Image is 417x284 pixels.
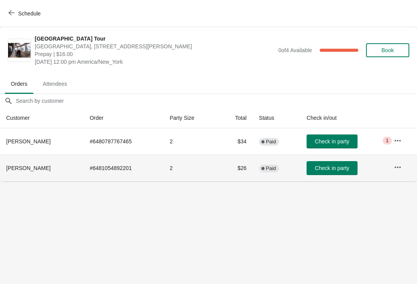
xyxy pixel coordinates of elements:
[266,139,276,145] span: Paid
[315,138,349,145] span: Check in party
[15,94,417,108] input: Search by customer
[278,47,312,53] span: 0 of 4 Available
[35,43,275,50] span: [GEOGRAPHIC_DATA], [STREET_ADDRESS][PERSON_NAME]
[381,47,394,53] span: Book
[266,165,276,172] span: Paid
[163,155,218,181] td: 2
[18,10,41,17] span: Schedule
[6,165,51,171] span: [PERSON_NAME]
[37,77,73,91] span: Attendees
[218,108,253,128] th: Total
[35,50,275,58] span: Prepay | $16.00
[253,108,300,128] th: Status
[300,108,388,128] th: Check in/out
[218,155,253,181] td: $26
[386,138,388,144] span: 1
[83,128,163,155] td: # 6480787767465
[163,128,218,155] td: 2
[35,58,275,66] span: [DATE] 12:00 pm America/New_York
[6,138,51,145] span: [PERSON_NAME]
[83,108,163,128] th: Order
[35,35,275,43] span: [GEOGRAPHIC_DATA] Tour
[366,43,409,57] button: Book
[307,161,358,175] button: Check in party
[163,108,218,128] th: Party Size
[218,128,253,155] td: $34
[4,7,47,20] button: Schedule
[8,43,31,58] img: City Hall Tower Tour
[315,165,349,171] span: Check in party
[5,77,34,91] span: Orders
[83,155,163,181] td: # 6481054892201
[307,134,358,148] button: Check in party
